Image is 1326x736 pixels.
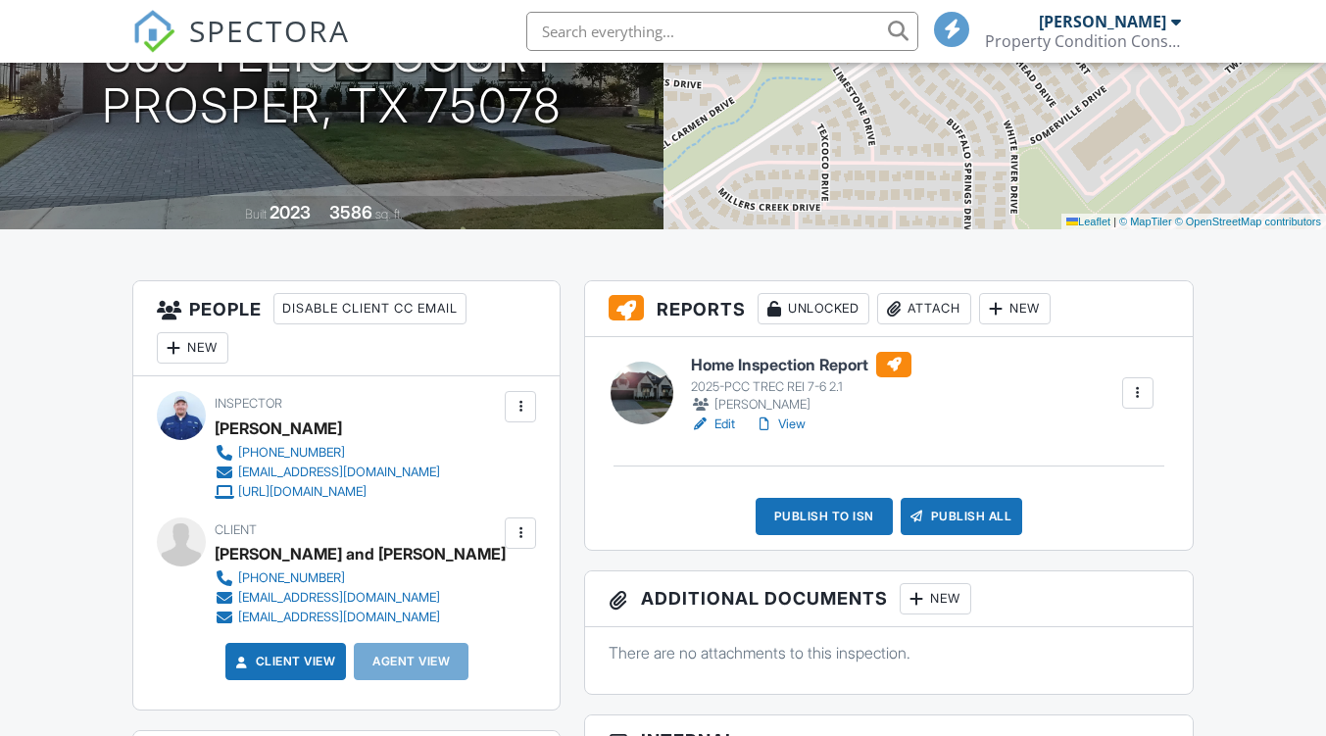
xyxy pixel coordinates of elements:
[215,482,440,502] a: [URL][DOMAIN_NAME]
[238,590,440,606] div: [EMAIL_ADDRESS][DOMAIN_NAME]
[900,583,971,614] div: New
[691,352,911,377] h6: Home Inspection Report
[245,207,267,221] span: Built
[215,414,342,443] div: [PERSON_NAME]
[585,571,1192,627] h3: Additional Documents
[585,281,1192,337] h3: Reports
[238,445,345,461] div: [PHONE_NUMBER]
[758,293,869,324] div: Unlocked
[157,332,228,364] div: New
[756,498,893,535] div: Publish to ISN
[609,642,1168,663] p: There are no attachments to this inspection.
[979,293,1051,324] div: New
[901,498,1023,535] div: Publish All
[215,588,490,608] a: [EMAIL_ADDRESS][DOMAIN_NAME]
[1066,216,1110,227] a: Leaflet
[691,395,911,415] div: [PERSON_NAME]
[691,379,911,395] div: 2025-PCC TREC REI 7-6 2.1
[232,652,336,671] a: Client View
[133,281,560,376] h3: People
[238,610,440,625] div: [EMAIL_ADDRESS][DOMAIN_NAME]
[526,12,918,51] input: Search everything...
[215,396,282,411] span: Inspector
[755,415,806,434] a: View
[238,570,345,586] div: [PHONE_NUMBER]
[132,10,175,53] img: The Best Home Inspection Software - Spectora
[329,202,372,222] div: 3586
[215,443,440,463] a: [PHONE_NUMBER]
[238,484,367,500] div: [URL][DOMAIN_NAME]
[215,539,506,568] div: [PERSON_NAME] and [PERSON_NAME]
[691,415,735,434] a: Edit
[132,26,350,68] a: SPECTORA
[877,293,971,324] div: Attach
[1175,216,1321,227] a: © OpenStreetMap contributors
[215,568,490,588] a: [PHONE_NUMBER]
[215,463,440,482] a: [EMAIL_ADDRESS][DOMAIN_NAME]
[215,608,490,627] a: [EMAIL_ADDRESS][DOMAIN_NAME]
[691,352,911,415] a: Home Inspection Report 2025-PCC TREC REI 7-6 2.1 [PERSON_NAME]
[189,10,350,51] span: SPECTORA
[985,31,1181,51] div: Property Condition Consulting
[102,29,562,133] h1: 360 Telico Court Prosper, TX 75078
[375,207,403,221] span: sq. ft.
[270,202,311,222] div: 2023
[273,293,467,324] div: Disable Client CC Email
[215,522,257,537] span: Client
[1119,216,1172,227] a: © MapTiler
[238,465,440,480] div: [EMAIL_ADDRESS][DOMAIN_NAME]
[1113,216,1116,227] span: |
[1039,12,1166,31] div: [PERSON_NAME]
